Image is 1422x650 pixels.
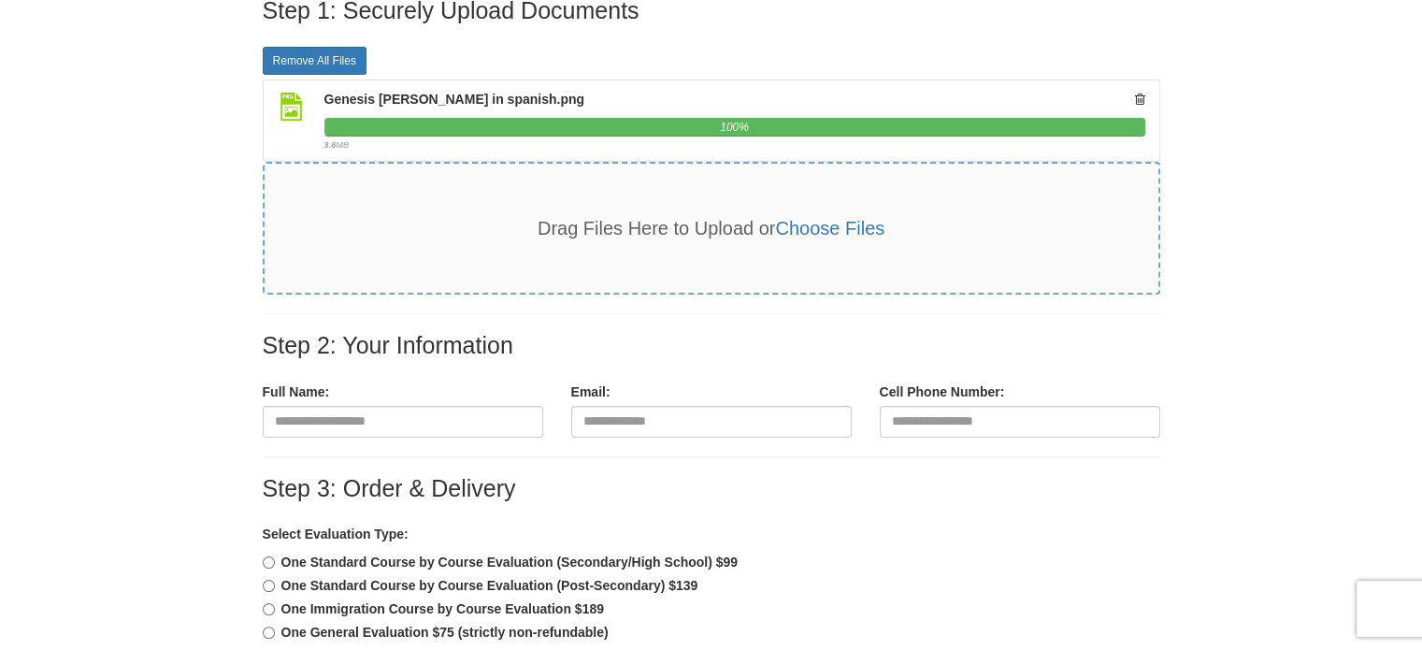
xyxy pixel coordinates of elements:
[324,92,585,107] span: Genesis [PERSON_NAME] in spanish.png
[263,527,409,542] b: Select Evaluation Type:
[571,383,610,401] label: Email:
[263,603,275,615] input: One Immigration Course by Course Evaluation $189
[880,383,1005,401] label: Cell Phone Number:
[281,601,604,616] b: One Immigration Course by Course Evaluation $189
[775,218,884,238] a: Choose Files
[281,578,698,593] b: One Standard Course by Course Evaluation (Post-Secondary) $139
[324,140,337,150] strong: 3.6
[281,555,739,570] b: One Standard Course by Course Evaluation (Secondary/High School) $99
[263,476,516,502] label: Step 3: Order & Delivery
[263,556,275,569] input: One Standard Course by Course Evaluation (Secondary/High School) $99
[263,580,275,592] input: One Standard Course by Course Evaluation (Post-Secondary) $139
[281,625,609,640] b: One General Evaluation $75 (strictly non-refundable)
[263,627,275,639] input: One General Evaluation $75 (strictly non-refundable)
[324,139,1145,152] div: MB
[263,47,366,75] a: Remove All Files
[720,121,749,134] span: 100%
[538,218,884,238] span: Drag Files Here to Upload or
[263,333,513,359] label: Step 2: Your Information
[263,383,330,401] label: Full Name:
